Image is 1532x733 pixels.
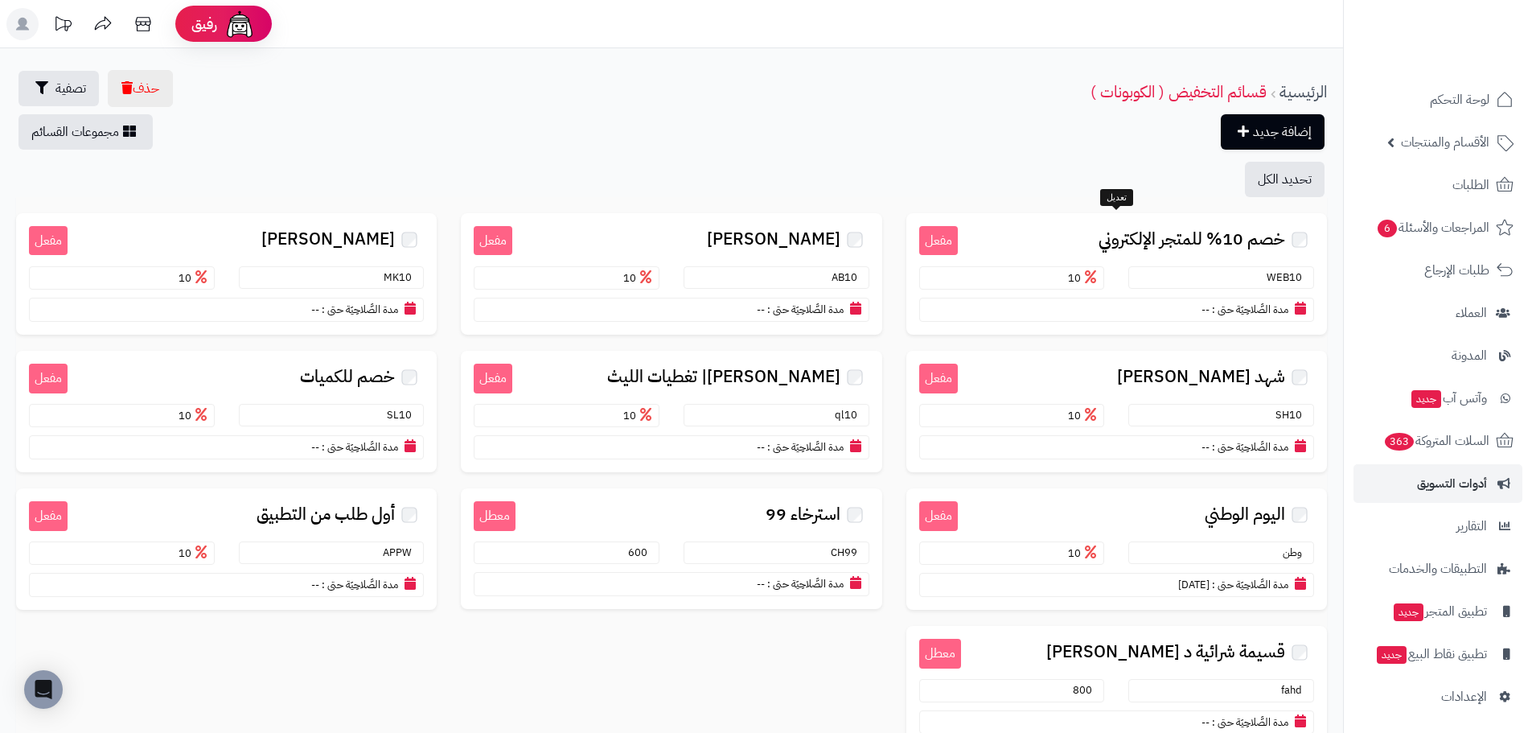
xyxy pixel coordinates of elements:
img: ai-face.png [224,8,256,40]
small: مدة الصَّلاحِيَة حتى : [322,577,398,592]
a: المدونة [1353,336,1522,375]
span: العملاء [1456,302,1487,324]
button: تصفية [18,71,99,106]
small: معطل [474,501,515,531]
a: مفعل خصم 10% للمتجر الإلكتروني WEB10 10 مدة الصَّلاحِيَة حتى : -- [906,213,1327,335]
div: تعديل [1100,189,1133,207]
span: -- [311,302,319,317]
span: -- [1201,439,1210,455]
span: -- [757,439,765,455]
span: 10 [623,408,655,423]
span: [PERSON_NAME]| تغطيات الليث [607,368,840,386]
span: تطبيق المتجر [1392,600,1487,623]
span: 10 [179,546,211,561]
span: 10 [1068,270,1100,286]
span: قسيمة شرائية د [PERSON_NAME] [1046,643,1285,661]
small: مدة الصَّلاحِيَة حتى : [767,576,844,591]
span: المراجعات والأسئلة [1376,216,1489,239]
a: مفعل [PERSON_NAME] AB10 10 مدة الصَّلاحِيَة حتى : -- [461,213,881,335]
span: 10 [623,270,655,286]
button: تحديد الكل [1245,162,1325,197]
span: 600 [628,545,655,560]
span: لوحة التحكم [1430,89,1489,111]
span: -- [757,576,765,591]
span: 363 [1385,433,1414,451]
a: تطبيق نقاط البيعجديد [1353,635,1522,673]
span: وآتس آب [1410,387,1487,410]
span: جديد [1394,603,1423,621]
span: التطبيقات والخدمات [1389,558,1487,580]
small: ql10 [835,407,865,422]
small: WEB10 [1267,270,1310,285]
span: جديد [1411,390,1441,408]
a: السلات المتروكة363 [1353,422,1522,460]
span: خصم 10% للمتجر الإلكتروني [1099,230,1285,249]
a: مفعل أول طلب من التطبيق APPW 10 مدة الصَّلاحِيَة حتى : -- [16,488,437,610]
span: أدوات التسويق [1417,472,1487,495]
span: -- [311,577,319,592]
small: مفعل [474,226,512,256]
a: قسائم التخفيض ( الكوبونات ) [1090,80,1267,104]
small: مدة الصَّلاحِيَة حتى : [322,302,398,317]
span: خصم للكميات [300,368,395,386]
a: أدوات التسويق [1353,464,1522,503]
span: -- [311,439,319,455]
small: مفعل [29,364,68,393]
a: التطبيقات والخدمات [1353,550,1522,588]
span: رفيق [191,14,217,34]
small: AB10 [832,270,865,285]
a: معطل استرخاء 99 CH99 600 مدة الصَّلاحِيَة حتى : -- [461,488,881,609]
small: مدة الصَّلاحِيَة حتى : [1212,302,1288,317]
span: شهد [PERSON_NAME] [1117,368,1285,386]
span: 10 [1068,408,1100,423]
span: السلات المتروكة [1383,430,1489,452]
span: أول طلب من التطبيق [257,505,395,524]
button: حذف [108,70,173,107]
span: -- [757,302,765,317]
a: وآتس آبجديد [1353,379,1522,418]
small: مفعل [919,501,958,531]
small: SL10 [387,407,420,422]
a: تطبيق المتجرجديد [1353,592,1522,631]
span: اليوم الوطني [1205,505,1285,524]
span: [PERSON_NAME] [261,230,395,249]
img: logo-2.png [1423,43,1517,77]
span: 10 [1068,546,1100,561]
small: CH99 [831,545,865,560]
small: مدة الصَّلاحِيَة حتى : [322,439,398,455]
small: مفعل [474,364,512,393]
a: الطلبات [1353,166,1522,204]
span: التقارير [1456,515,1487,537]
a: الرئيسية [1279,80,1327,104]
a: الإعدادات [1353,677,1522,716]
small: مدة الصَّلاحِيَة حتى : [1212,439,1288,455]
small: وطن [1283,545,1310,560]
span: 6 [1378,220,1397,237]
span: 800 [1073,682,1100,698]
a: العملاء [1353,294,1522,332]
small: مفعل [919,364,958,393]
a: تحديثات المنصة [43,8,83,44]
small: مفعل [29,501,68,531]
a: إضافة جديد [1221,114,1325,150]
small: مفعل [29,226,68,256]
small: مفعل [919,226,958,256]
span: 10 [179,408,211,423]
span: تطبيق نقاط البيع [1375,643,1487,665]
div: Open Intercom Messenger [24,670,63,709]
span: المدونة [1452,344,1487,367]
span: [DATE] [1178,577,1210,592]
span: [PERSON_NAME] [707,230,840,249]
span: الأقسام والمنتجات [1401,131,1489,154]
small: مدة الصَّلاحِيَة حتى : [767,302,844,317]
span: -- [1201,714,1210,730]
small: مدة الصَّلاحِيَة حتى : [1212,714,1288,730]
a: التقارير [1353,507,1522,546]
a: مفعل [PERSON_NAME]| تغطيات الليث ql10 10 مدة الصَّلاحِيَة حتى : -- [461,351,881,472]
a: مفعل [PERSON_NAME] MK10 10 مدة الصَّلاحِيَة حتى : -- [16,213,437,335]
a: المراجعات والأسئلة6 [1353,208,1522,247]
small: معطل [919,639,961,669]
span: تصفية [55,79,86,98]
span: 10 [179,270,211,286]
span: -- [1201,302,1210,317]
